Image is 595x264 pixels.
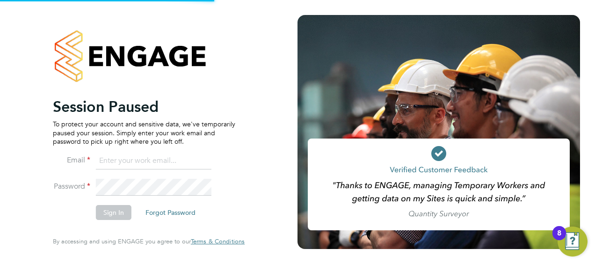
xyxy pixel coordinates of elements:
input: Enter your work email... [96,153,211,169]
span: Terms & Conditions [191,237,245,245]
p: To protect your account and sensitive data, we've temporarily paused your session. Simply enter y... [53,120,235,146]
button: Open Resource Center, 8 new notifications [558,227,588,257]
button: Sign In [96,205,131,220]
h2: Session Paused [53,97,235,116]
label: Email [53,155,90,165]
span: By accessing and using ENGAGE you agree to our [53,237,245,245]
label: Password [53,182,90,191]
div: 8 [557,233,561,245]
button: Forgot Password [138,205,203,220]
a: Terms & Conditions [191,238,245,245]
